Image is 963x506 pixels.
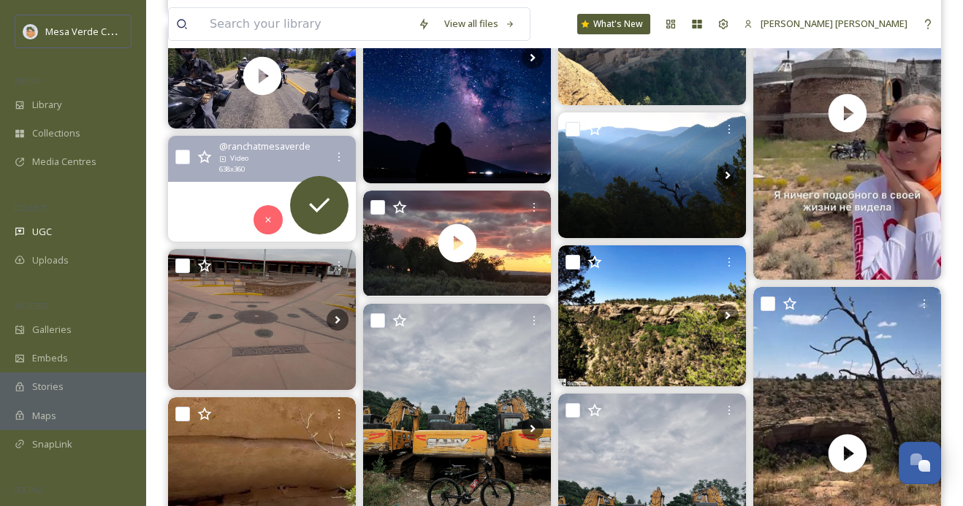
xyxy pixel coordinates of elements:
span: [PERSON_NAME] [PERSON_NAME] [761,17,907,30]
button: Open Chat [899,442,941,484]
span: @ ranchatmesaverde [219,139,311,153]
video: https://share.google/KKBe7ELuL8Ak0SHmE #MesaVerde #MesaVerdeNationalPark #AncestralPuebloans #Cli... [168,136,356,242]
span: Collections [32,126,80,140]
span: 638 x 360 [219,164,245,175]
span: COLLECT [15,202,46,213]
span: SOCIALS [15,484,44,495]
a: What's New [577,14,650,34]
input: Search your library [202,8,411,40]
img: Mesa Verde National Park | Gateway to Ancient Stories Step back in time to the cliff dwellings of... [558,245,746,386]
img: Last set of Colorado photos mainly from #greatsanddunesnationalpark but a few from #mesaverdenati... [558,112,746,237]
img: #fourcorners #fourcornersmonument #utah #arizona #colorado #newmexico #navajo #utemountain [168,249,356,390]
span: Media Centres [32,155,96,169]
span: Mesa Verde Country [45,24,135,38]
span: Embeds [32,351,68,365]
img: MVC%20SnapSea%20logo%20%281%29.png [23,24,38,39]
video: Post-rain at Mesa Verde, wet sage perfumes the air. Boots kiss damp earth, sunset’s purple sky gl... [363,191,551,296]
img: thumbnail [168,23,356,129]
span: Uploads [32,253,69,267]
span: Maps [32,409,56,423]
span: Video [230,153,248,164]
span: SnapLink [32,437,72,451]
span: Stories [32,380,64,394]
span: MEDIA [15,75,40,86]
span: WIDGETS [15,300,48,311]
span: UGC [32,225,52,239]
span: Galleries [32,323,72,337]
span: Library [32,98,61,112]
a: [PERSON_NAME] [PERSON_NAME] [736,9,915,38]
a: View all files [437,9,522,38]
img: thumbnail [363,191,551,296]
